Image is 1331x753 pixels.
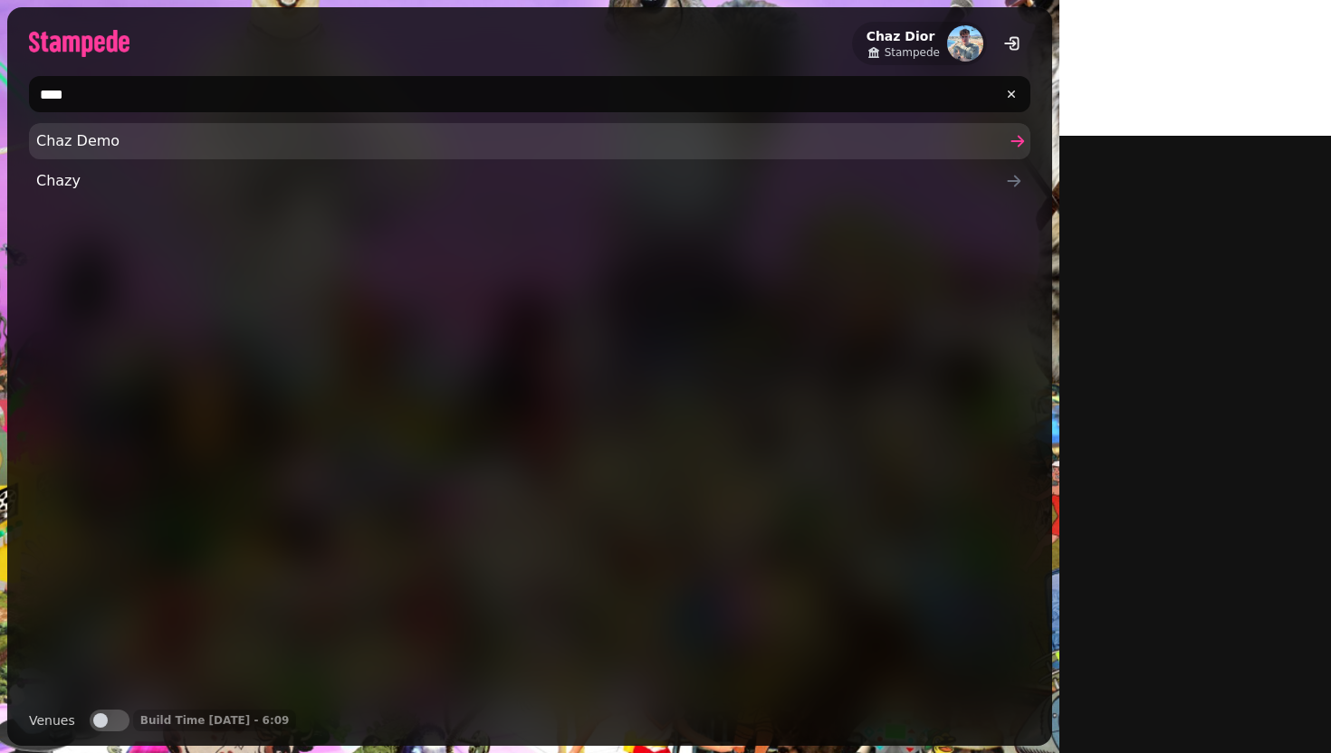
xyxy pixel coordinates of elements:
a: Chazy [29,163,1030,199]
a: Stampede [867,45,940,60]
p: Build Time [DATE] - 6:09 [140,713,290,728]
button: clear [996,79,1027,110]
span: Chazy [36,170,1005,192]
label: Venues [29,710,75,731]
img: aHR0cHM6Ly93d3cuZ3JhdmF0YXIuY29tL2F2YXRhci83OGExYjYxODc2MzU1NDBmNTZkNzNhODM1OWFmMjllZj9zPTE1MCZkP... [947,25,983,62]
a: Chaz Demo [29,123,1030,159]
span: Stampede [885,45,940,60]
h2: Chaz Dior [867,27,940,45]
button: logout [994,25,1030,62]
img: logo [29,30,129,57]
span: Chaz Demo [36,130,1005,152]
